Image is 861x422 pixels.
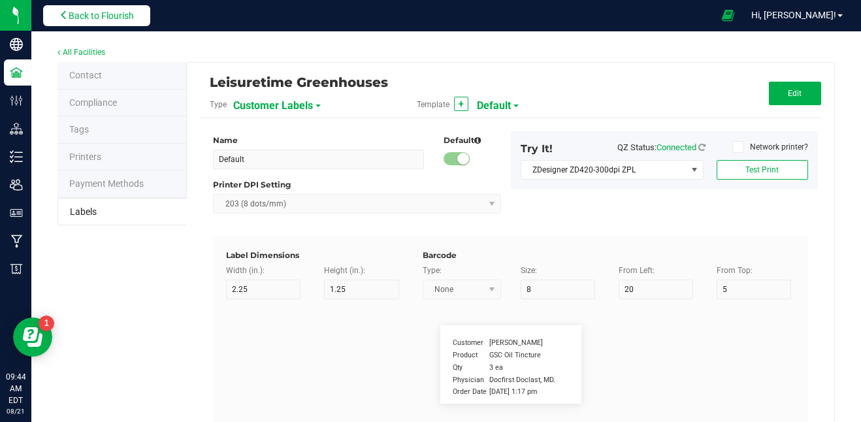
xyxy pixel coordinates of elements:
[213,135,424,146] div: Name
[6,371,25,406] p: 09:44 AM EDT
[233,95,313,117] span: Customer Labels
[69,70,102,80] span: Contact
[769,82,821,105] button: Edit
[13,317,52,357] iframe: Resource center
[10,206,23,219] inline-svg: User Roles
[489,375,555,385] span: Docfirst Doclast, MD.
[10,150,23,163] inline-svg: Inventory
[10,263,23,276] inline-svg: Billing
[69,178,144,189] span: Payment Methods
[521,161,687,179] span: ZDesigner ZD420-300dpi ZPL
[732,141,808,153] label: Network printer?
[10,94,23,107] inline-svg: Configuration
[69,10,134,21] span: Back to Flourish
[69,152,101,162] span: Printers
[10,66,23,79] inline-svg: Facilities
[477,95,511,117] span: Default
[745,165,779,174] span: Test Print
[233,99,313,112] a: Customer Labels
[10,235,23,248] inline-svg: Manufacturing
[454,97,468,111] submit-button: Add new template
[489,387,537,397] span: [DATE] 1:17 pm
[474,137,481,144] i: Setting a non-default template as the new default will also update the existing default. Default ...
[453,387,490,397] span: Order Date
[751,10,836,20] span: Hi, [PERSON_NAME]!
[43,5,150,26] button: Back to Flourish
[489,350,541,361] span: GSC Oil Tincture
[226,265,265,276] label: Width (in.):
[210,93,227,116] span: Type
[459,99,464,109] span: +
[70,206,97,217] span: Label Maker
[69,124,89,135] span: Tags
[453,363,490,373] span: Qty
[453,350,490,361] span: Product
[521,265,537,276] label: Size:
[10,38,23,51] inline-svg: Company
[6,406,25,416] p: 08/21
[213,179,500,191] div: Printer DPI Setting
[39,316,54,331] iframe: Resource center unread badge
[489,338,543,348] span: [PERSON_NAME]
[423,250,795,261] div: Barcode
[226,250,402,261] div: Label Dimensions
[10,122,23,135] inline-svg: Distribution
[619,265,655,276] label: From Left:
[489,363,503,373] span: 3 ea
[713,3,743,28] span: Open Ecommerce Menu
[69,97,117,108] span: State Registry
[210,71,604,93] div: Leisuretime Greenhouses
[717,265,753,276] label: From Top:
[477,99,511,112] a: Default
[417,93,449,116] span: Template
[788,89,802,98] span: Edit
[57,48,105,57] a: All Facilities
[453,338,490,348] span: Customer
[717,160,808,180] button: Test Print
[324,265,365,276] label: Height (in.):
[423,265,442,276] label: Type:
[454,97,468,111] button: +
[521,141,553,157] label: Try It!
[10,178,23,191] inline-svg: Users
[444,135,501,146] div: Default
[657,142,696,152] span: Connected
[453,375,490,385] span: Physician
[617,142,706,152] span: QZ Status:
